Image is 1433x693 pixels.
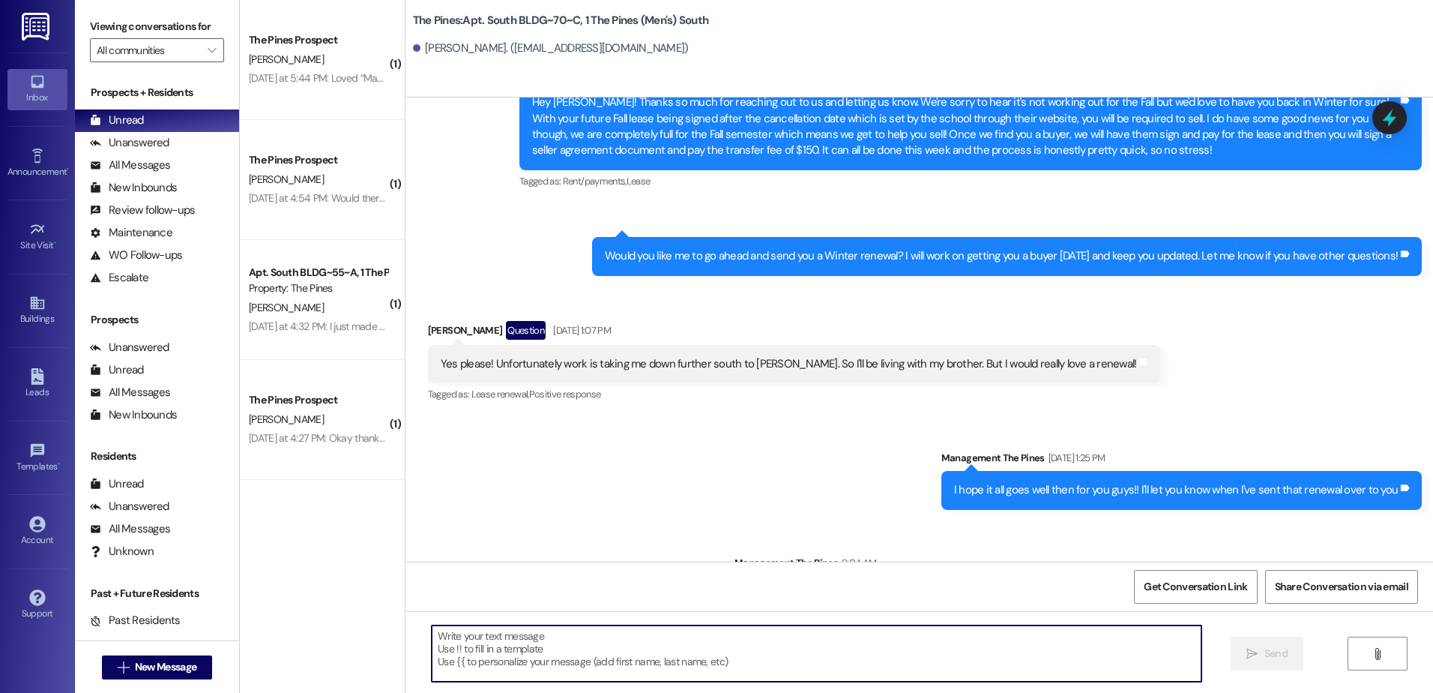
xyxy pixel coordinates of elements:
[90,340,169,355] div: Unanswered
[249,32,387,48] div: The Pines Prospect
[118,661,129,673] i: 
[605,248,1398,264] div: Would you like me to go ahead and send you a Winter renewal? I will work on getting you a buyer [...
[7,438,67,478] a: Templates •
[135,659,196,675] span: New Message
[1264,646,1288,661] span: Send
[249,191,555,205] div: [DATE] at 4:54 PM: Would there still be a parking spot available for me?
[1265,570,1418,604] button: Share Conversation via email
[7,511,67,552] a: Account
[529,388,601,400] span: Positive response
[1231,637,1303,670] button: Send
[954,482,1398,498] div: I hope it all goes well then for you guys!! I'll let you know when I've sent that renewal over to...
[1045,450,1105,466] div: [DATE] 1:25 PM
[90,476,144,492] div: Unread
[941,450,1422,471] div: Management The Pines
[249,431,440,445] div: [DATE] at 4:27 PM: Okay thank you so much!
[7,69,67,109] a: Inbox
[90,362,144,378] div: Unread
[75,586,239,601] div: Past + Future Residents
[75,312,239,328] div: Prospects
[102,655,213,679] button: New Message
[249,319,608,333] div: [DATE] at 4:32 PM: I just made a 150 payment last night. Next week'll be a bit higher.
[549,322,611,338] div: [DATE] 1:07 PM
[90,613,181,628] div: Past Residents
[471,388,529,400] span: Lease renewal ,
[7,585,67,625] a: Support
[1144,579,1247,595] span: Get Conversation Link
[428,321,1161,345] div: [PERSON_NAME]
[90,15,224,38] label: Viewing conversations for
[90,385,170,400] div: All Messages
[54,238,56,248] span: •
[506,321,546,340] div: Question
[249,152,387,168] div: The Pines Prospect
[563,175,627,187] span: Rent/payments ,
[90,202,195,218] div: Review follow-ups
[249,412,324,426] span: [PERSON_NAME]
[249,172,324,186] span: [PERSON_NAME]
[90,112,144,128] div: Unread
[1275,579,1408,595] span: Share Conversation via email
[90,157,170,173] div: All Messages
[249,71,1152,85] div: [DATE] at 5:44 PM: Loved “Management The Pines (The Pines): Your [PERSON_NAME] is the 66th [PERSO...
[1134,570,1257,604] button: Get Conversation Link
[734,555,1422,576] div: Management The Pines
[441,356,1137,372] div: Yes please! Unfortunately work is taking me down further south to [PERSON_NAME]. So I'll be livin...
[75,448,239,464] div: Residents
[7,290,67,331] a: Buildings
[532,94,1398,159] div: Hey [PERSON_NAME]! Thanks so much for reaching out to us and letting us know. We're sorry to hear...
[75,85,239,100] div: Prospects + Residents
[90,544,154,559] div: Unknown
[249,52,324,66] span: [PERSON_NAME]
[22,13,52,40] img: ResiDesk Logo
[249,301,324,314] span: [PERSON_NAME]
[97,38,200,62] input: All communities
[90,180,177,196] div: New Inbounds
[249,280,387,296] div: Property: The Pines
[90,247,182,263] div: WO Follow-ups
[428,383,1161,405] div: Tagged as:
[90,521,170,537] div: All Messages
[413,13,708,28] b: The Pines: Apt. South BLDG~70~C, 1 The Pines (Men's) South
[208,44,216,56] i: 
[519,170,1422,192] div: Tagged as:
[90,225,172,241] div: Maintenance
[90,135,169,151] div: Unanswered
[249,265,387,280] div: Apt. South BLDG~55~A, 1 The Pines (Men's) South Guarantors
[90,499,169,514] div: Unanswered
[413,40,689,56] div: [PERSON_NAME]. ([EMAIL_ADDRESS][DOMAIN_NAME])
[58,459,60,469] span: •
[67,164,69,175] span: •
[90,407,177,423] div: New Inbounds
[1372,648,1383,660] i: 
[627,175,651,187] span: Lease
[1246,648,1258,660] i: 
[838,555,876,571] div: 9:04 AM
[7,217,67,257] a: Site Visit •
[90,270,148,286] div: Escalate
[249,392,387,408] div: The Pines Prospect
[7,364,67,404] a: Leads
